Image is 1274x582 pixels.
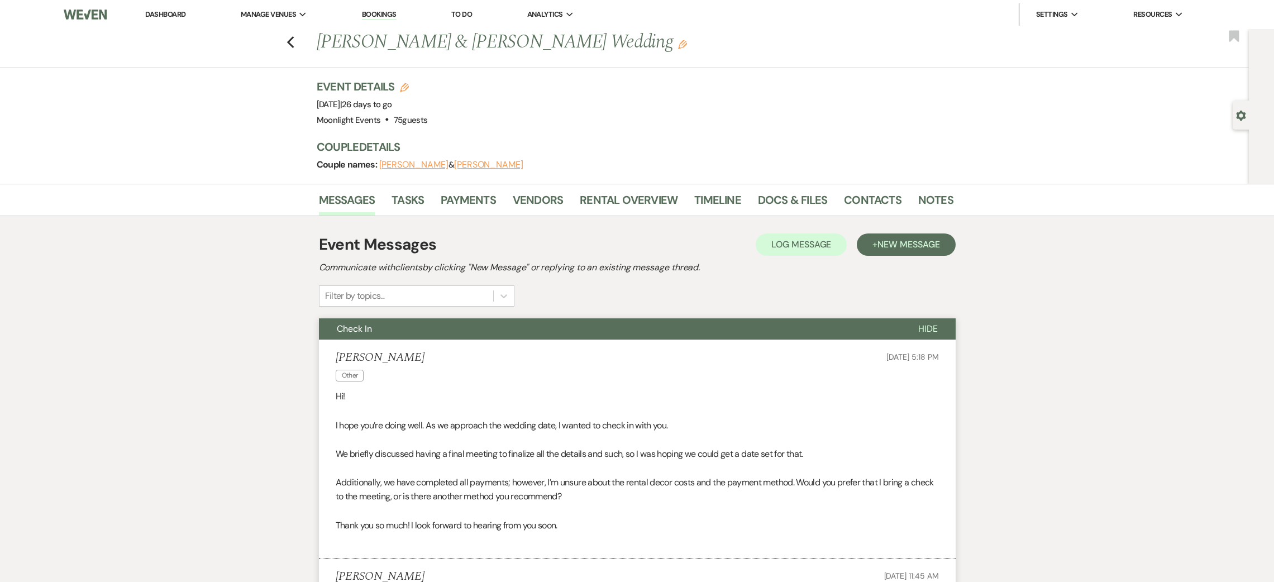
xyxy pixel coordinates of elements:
[441,191,496,216] a: Payments
[317,99,392,110] span: [DATE]
[379,160,448,169] button: [PERSON_NAME]
[319,318,900,340] button: Check In
[336,351,424,365] h5: [PERSON_NAME]
[317,29,817,56] h1: [PERSON_NAME] & [PERSON_NAME] Wedding
[1236,109,1246,120] button: Open lead details
[844,191,901,216] a: Contacts
[319,191,375,216] a: Messages
[451,9,472,19] a: To Do
[362,9,397,20] a: Bookings
[317,115,381,126] span: Moonlight Events
[379,159,523,170] span: &
[678,39,687,49] button: Edit
[241,9,296,20] span: Manage Venues
[857,233,955,256] button: +New Message
[336,389,939,404] p: Hi!
[758,191,827,216] a: Docs & Files
[918,191,953,216] a: Notes
[392,191,424,216] a: Tasks
[145,9,185,19] a: Dashboard
[319,233,437,256] h1: Event Messages
[918,323,938,335] span: Hide
[340,99,392,110] span: |
[317,139,942,155] h3: Couple Details
[1036,9,1068,20] span: Settings
[580,191,677,216] a: Rental Overview
[877,238,939,250] span: New Message
[336,447,939,461] p: We briefly discussed having a final meeting to finalize all the details and such, so I was hoping...
[771,238,831,250] span: Log Message
[884,571,939,581] span: [DATE] 11:45 AM
[319,261,956,274] h2: Communicate with clients by clicking "New Message" or replying to an existing message thread.
[513,191,563,216] a: Vendors
[527,9,563,20] span: Analytics
[336,518,939,533] p: Thank you so much! I look forward to hearing from you soon.
[454,160,523,169] button: [PERSON_NAME]
[64,3,107,26] img: Weven Logo
[317,79,428,94] h3: Event Details
[336,370,364,381] span: Other
[694,191,741,216] a: Timeline
[317,159,379,170] span: Couple names:
[342,99,392,110] span: 26 days to go
[337,323,372,335] span: Check In
[756,233,847,256] button: Log Message
[1133,9,1172,20] span: Resources
[900,318,956,340] button: Hide
[886,352,938,362] span: [DATE] 5:18 PM
[336,418,939,433] p: I hope you’re doing well. As we approach the wedding date, I wanted to check in with you.
[325,289,385,303] div: Filter by topics...
[336,475,939,504] p: Additionally, we have completed all payments; however, I’m unsure about the rental decor costs an...
[394,115,428,126] span: 75 guests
